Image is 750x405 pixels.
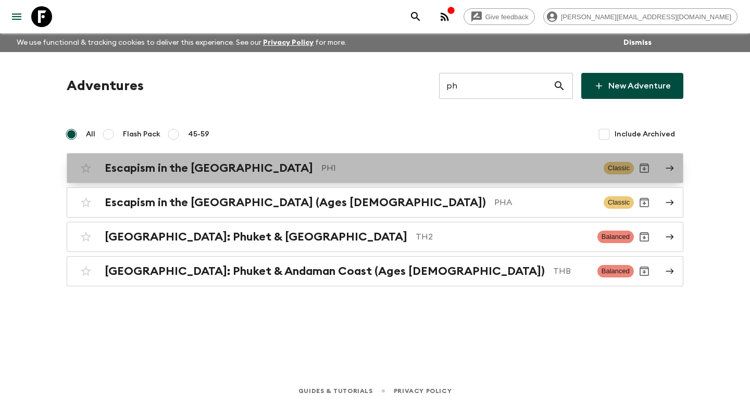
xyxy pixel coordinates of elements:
input: e.g. AR1, Argentina [439,71,553,100]
button: Dismiss [621,35,654,50]
span: Flash Pack [123,129,160,140]
button: Archive [634,192,655,213]
span: 45-59 [188,129,209,140]
button: Archive [634,261,655,282]
a: Escapism in the [GEOGRAPHIC_DATA]PH1ClassicArchive [67,153,683,183]
p: PHA [494,196,595,209]
a: New Adventure [581,73,683,99]
h2: [GEOGRAPHIC_DATA]: Phuket & Andaman Coast (Ages [DEMOGRAPHIC_DATA]) [105,264,545,278]
button: Archive [634,226,655,247]
h2: [GEOGRAPHIC_DATA]: Phuket & [GEOGRAPHIC_DATA] [105,230,407,244]
button: Archive [634,158,655,179]
a: Escapism in the [GEOGRAPHIC_DATA] (Ages [DEMOGRAPHIC_DATA])PHAClassicArchive [67,187,683,218]
span: Balanced [597,231,634,243]
h2: Escapism in the [GEOGRAPHIC_DATA] [105,161,313,175]
a: Privacy Policy [263,39,314,46]
span: Give feedback [480,13,534,21]
a: Give feedback [464,8,535,25]
span: Classic [604,196,634,209]
span: All [86,129,95,140]
h2: Escapism in the [GEOGRAPHIC_DATA] (Ages [DEMOGRAPHIC_DATA]) [105,196,486,209]
p: TH2 [416,231,589,243]
button: search adventures [405,6,426,27]
a: [GEOGRAPHIC_DATA]: Phuket & Andaman Coast (Ages [DEMOGRAPHIC_DATA])THBBalancedArchive [67,256,683,286]
a: Guides & Tutorials [298,385,373,397]
div: [PERSON_NAME][EMAIL_ADDRESS][DOMAIN_NAME] [543,8,737,25]
p: THB [553,265,589,277]
a: [GEOGRAPHIC_DATA]: Phuket & [GEOGRAPHIC_DATA]TH2BalancedArchive [67,222,683,252]
button: menu [6,6,27,27]
p: We use functional & tracking cookies to deliver this experience. See our for more. [12,33,351,52]
span: Classic [604,162,634,174]
h1: Adventures [67,75,144,96]
p: PH1 [321,162,595,174]
span: Include Archived [615,129,675,140]
span: Balanced [597,265,634,277]
span: [PERSON_NAME][EMAIL_ADDRESS][DOMAIN_NAME] [555,13,737,21]
a: Privacy Policy [394,385,452,397]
